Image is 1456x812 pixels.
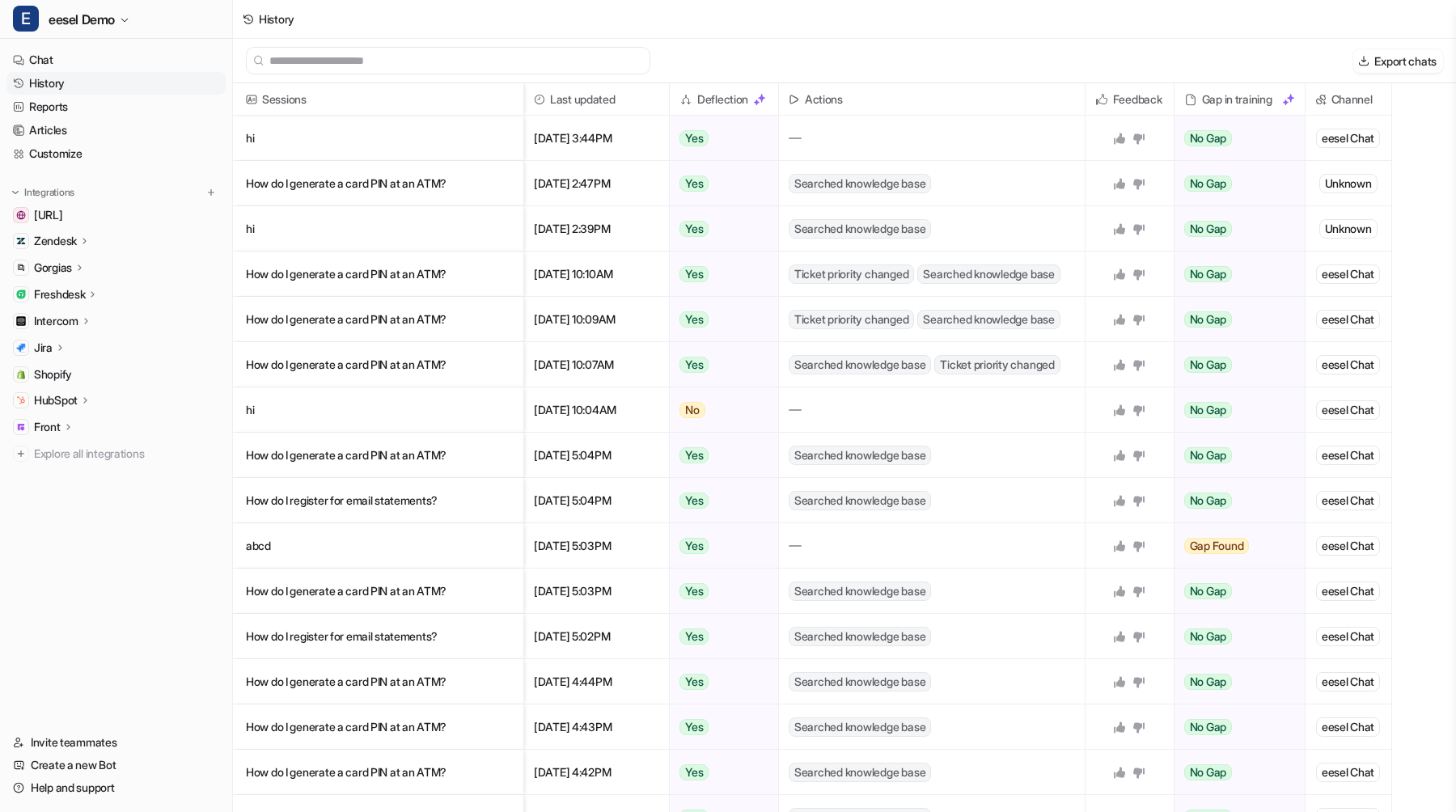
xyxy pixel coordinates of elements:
a: Create a new Bot [6,754,226,776]
p: How do I register for email statements? [246,614,510,659]
h2: Actions [805,83,843,116]
span: [DATE] 10:10AM [531,252,662,297]
button: No Gap [1175,478,1294,523]
span: Gap Found [1184,538,1250,554]
span: Yes [679,357,709,373]
span: No Gap [1184,311,1233,328]
div: eesel Chat [1316,627,1380,646]
button: No Gap [1175,569,1294,614]
span: Yes [679,221,709,237]
div: eesel Chat [1316,264,1380,284]
p: Zendesk [34,233,77,249]
span: No [679,402,705,418]
button: No Gap [1175,704,1294,750]
button: No Gap [1175,297,1294,342]
span: eesel Demo [49,8,115,31]
span: [DATE] 10:09AM [531,297,662,342]
button: No Gap [1175,750,1294,795]
div: History [259,11,294,27]
div: Gap in training [1181,83,1298,116]
button: Yes [670,659,769,704]
img: Zendesk [16,236,26,246]
button: Yes [670,161,769,206]
a: Customize [6,142,226,165]
span: Searched knowledge base [789,174,931,193]
img: Intercom [16,316,26,326]
div: eesel Chat [1316,536,1380,556]
p: HubSpot [34,392,78,408]
p: hi [246,116,510,161]
span: Yes [679,583,709,599]
div: eesel Chat [1316,763,1380,782]
button: Yes [670,252,769,297]
span: No Gap [1184,130,1233,146]
p: How do I generate a card PIN at an ATM? [246,252,510,297]
a: Help and support [6,776,226,799]
div: eesel Chat [1316,582,1380,601]
p: How do I generate a card PIN at an ATM? [246,297,510,342]
span: Sessions [239,83,517,116]
button: Yes [670,342,769,387]
span: Yes [679,764,709,780]
span: [DATE] 10:04AM [531,387,662,433]
span: Searched knowledge base [789,672,931,691]
span: [DATE] 10:07AM [531,342,662,387]
span: [DATE] 4:43PM [531,704,662,750]
span: [DATE] 5:03PM [531,569,662,614]
img: Gorgias [16,263,26,273]
span: No Gap [1184,357,1233,373]
span: Searched knowledge base [789,763,931,782]
span: Yes [679,130,709,146]
p: Jira [34,340,53,356]
img: Shopify [16,370,26,379]
span: Yes [679,447,709,463]
button: Yes [670,750,769,795]
span: Searched knowledge base [789,219,931,239]
span: Searched knowledge base [917,310,1060,329]
div: eesel Chat [1316,491,1380,510]
span: Explore all integrations [34,441,219,467]
span: Searched knowledge base [917,264,1060,284]
button: Gap Found [1175,523,1294,569]
span: [URL] [34,207,63,223]
span: [DATE] 4:42PM [531,750,662,795]
div: eesel Chat [1316,446,1380,465]
div: eesel Chat [1316,400,1380,420]
button: Yes [670,569,769,614]
span: [DATE] 5:04PM [531,433,662,478]
span: Yes [679,311,709,328]
p: Front [34,419,61,435]
button: No Gap [1175,206,1294,252]
div: eesel Chat [1316,672,1380,691]
button: No Gap [1175,387,1294,433]
p: abcd [246,523,510,569]
button: Yes [670,116,769,161]
span: No Gap [1184,674,1233,690]
span: [DATE] 3:44PM [531,116,662,161]
span: Yes [679,538,709,554]
span: No Gap [1184,583,1233,599]
span: Searched knowledge base [789,717,931,737]
img: menu_add.svg [205,187,217,198]
p: Gorgias [34,260,72,276]
button: No Gap [1175,116,1294,161]
span: E [13,6,39,32]
span: [DATE] 5:03PM [531,523,662,569]
span: Yes [679,674,709,690]
h2: Feedback [1113,83,1162,116]
a: History [6,72,226,95]
div: Unknown [1319,174,1378,193]
button: No Gap [1175,342,1294,387]
button: Yes [670,704,769,750]
div: Unknown [1319,219,1378,239]
span: [DATE] 2:47PM [531,161,662,206]
span: No Gap [1184,764,1233,780]
button: No Gap [1175,614,1294,659]
div: eesel Chat [1316,717,1380,737]
img: docs.eesel.ai [16,210,26,220]
span: No Gap [1184,628,1233,645]
p: How do I generate a card PIN at an ATM? [246,704,510,750]
p: How do I register for email statements? [246,478,510,523]
span: [DATE] 5:02PM [531,614,662,659]
span: Ticket priority changed [934,355,1060,374]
